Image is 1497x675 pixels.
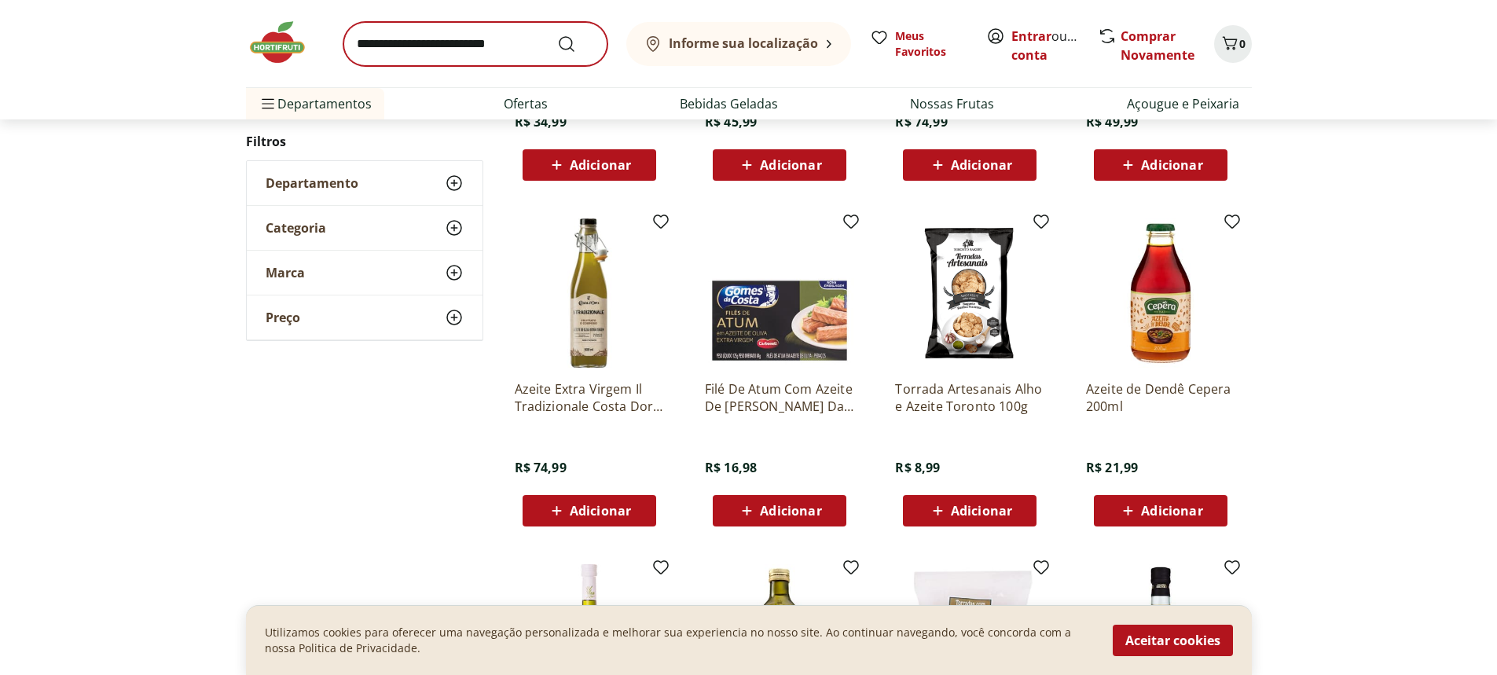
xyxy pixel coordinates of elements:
[626,22,851,66] button: Informe sua localização
[515,218,664,368] img: Azeite Extra Virgem Il Tradizionale Costa Doro 500ml
[1086,113,1138,130] span: R$ 49,99
[669,35,818,52] b: Informe sua localização
[705,380,854,415] a: Filé De Atum Com Azeite De [PERSON_NAME] Da Costa 125G
[259,85,372,123] span: Departamentos
[1094,149,1227,181] button: Adicionar
[680,94,778,113] a: Bebidas Geladas
[895,380,1044,415] a: Torrada Artesanais Alho e Azeite Toronto 100g
[266,265,305,281] span: Marca
[266,310,300,325] span: Preço
[1121,28,1194,64] a: Comprar Novamente
[1086,459,1138,476] span: R$ 21,99
[1127,94,1239,113] a: Açougue e Peixaria
[246,19,325,66] img: Hortifruti
[903,149,1037,181] button: Adicionar
[895,113,947,130] span: R$ 74,99
[713,495,846,526] button: Adicionar
[870,28,967,60] a: Meus Favoritos
[910,94,994,113] a: Nossas Frutas
[705,113,757,130] span: R$ 45,99
[760,159,821,171] span: Adicionar
[259,85,277,123] button: Menu
[1011,28,1098,64] a: Criar conta
[1214,25,1252,63] button: Carrinho
[1141,159,1202,171] span: Adicionar
[903,495,1037,526] button: Adicionar
[1086,218,1235,368] img: Azeite de Dendê Cepera 200ml
[705,459,757,476] span: R$ 16,98
[1011,28,1051,45] a: Entrar
[1113,625,1233,656] button: Aceitar cookies
[523,495,656,526] button: Adicionar
[713,149,846,181] button: Adicionar
[1086,380,1235,415] a: Azeite de Dendê Cepera 200ml
[247,295,482,339] button: Preço
[504,94,548,113] a: Ofertas
[1094,495,1227,526] button: Adicionar
[557,35,595,53] button: Submit Search
[247,206,482,250] button: Categoria
[951,159,1012,171] span: Adicionar
[247,251,482,295] button: Marca
[895,28,967,60] span: Meus Favoritos
[895,459,940,476] span: R$ 8,99
[343,22,607,66] input: search
[1239,36,1246,51] span: 0
[515,459,567,476] span: R$ 74,99
[570,159,631,171] span: Adicionar
[265,625,1094,656] p: Utilizamos cookies para oferecer uma navegação personalizada e melhorar sua experiencia no nosso ...
[760,504,821,517] span: Adicionar
[515,380,664,415] a: Azeite Extra Virgem Il Tradizionale Costa Doro 500ml
[1011,27,1081,64] span: ou
[266,220,326,236] span: Categoria
[951,504,1012,517] span: Adicionar
[523,149,656,181] button: Adicionar
[515,113,567,130] span: R$ 34,99
[705,218,854,368] img: Filé De Atum Com Azeite De Oliva Gomes Da Costa 125G
[895,218,1044,368] img: Torrada Artesanais Alho e Azeite Toronto 100g
[247,161,482,205] button: Departamento
[266,175,358,191] span: Departamento
[246,126,483,157] h2: Filtros
[570,504,631,517] span: Adicionar
[1141,504,1202,517] span: Adicionar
